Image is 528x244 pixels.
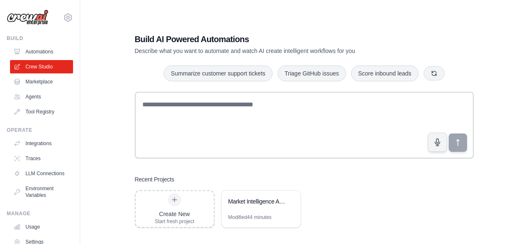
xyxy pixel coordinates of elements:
[7,210,73,217] div: Manage
[135,175,174,184] h3: Recent Projects
[10,45,73,58] a: Automations
[10,75,73,88] a: Marketplace
[7,127,73,133] div: Operate
[10,152,73,165] a: Traces
[135,33,415,45] h1: Build AI Powered Automations
[10,220,73,234] a: Usage
[155,210,195,218] div: Create New
[135,47,415,55] p: Describe what you want to automate and watch AI create intelligent workflows for you
[10,105,73,118] a: Tool Registry
[10,60,73,73] a: Crew Studio
[155,218,195,225] div: Start fresh project
[228,197,285,206] div: Market Intelligence Analyst for Startups
[7,10,48,25] img: Logo
[164,65,272,81] button: Summarize customer support tickets
[351,65,419,81] button: Score inbound leads
[10,137,73,150] a: Integrations
[10,182,73,202] a: Environment Variables
[424,66,445,80] button: Get new suggestions
[7,35,73,42] div: Build
[486,204,528,244] iframe: Chat Widget
[428,133,447,152] button: Click to speak your automation idea
[228,214,272,221] div: Modified 44 minutes
[10,167,73,180] a: LLM Connections
[10,90,73,103] a: Agents
[278,65,346,81] button: Triage GitHub issues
